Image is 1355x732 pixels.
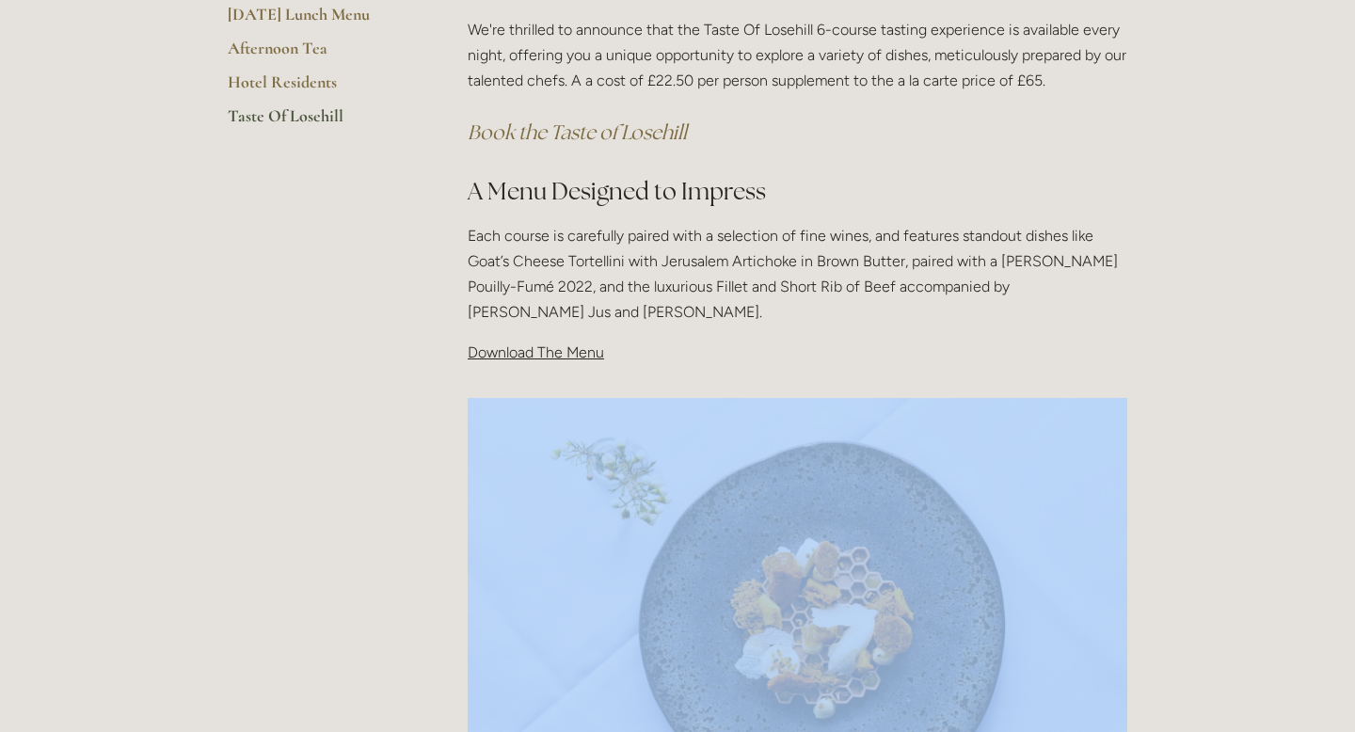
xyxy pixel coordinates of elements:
[468,175,1127,208] h2: A Menu Designed to Impress
[228,105,407,139] a: Taste Of Losehill
[468,119,687,145] a: Book the Taste of Losehill
[228,38,407,72] a: Afternoon Tea
[468,17,1127,94] p: We're thrilled to announce that the Taste Of Losehill 6-course tasting experience is available ev...
[468,343,604,361] span: Download The Menu
[468,223,1127,326] p: Each course is carefully paired with a selection of fine wines, and features standout dishes like...
[228,4,407,38] a: [DATE] Lunch Menu
[228,72,407,105] a: Hotel Residents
